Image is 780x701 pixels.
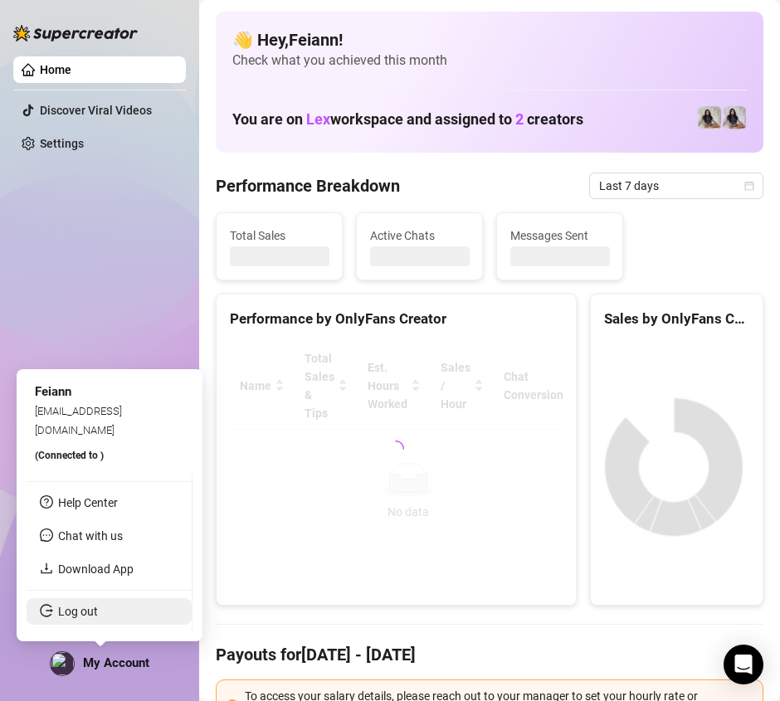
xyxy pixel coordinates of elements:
[83,655,149,670] span: My Account
[58,562,134,576] a: Download App
[51,652,74,675] img: profilePics%2FMOLWZQSXvfM60zO7sy7eR3cMqNk1.jpeg
[216,643,763,666] h4: Payouts for [DATE] - [DATE]
[723,106,746,129] img: Francesca
[698,106,721,129] img: Francesca
[58,605,98,618] a: Log out
[40,137,84,150] a: Settings
[604,308,749,330] div: Sales by OnlyFans Creator
[306,110,330,128] span: Lex
[40,104,152,117] a: Discover Viral Videos
[510,226,609,245] span: Messages Sent
[232,110,583,129] h1: You are on workspace and assigned to creators
[744,181,754,191] span: calendar
[724,645,763,684] div: Open Intercom Messenger
[35,405,122,436] span: [EMAIL_ADDRESS][DOMAIN_NAME]
[58,496,118,509] a: Help Center
[40,528,53,542] span: message
[230,226,329,245] span: Total Sales
[40,63,71,76] a: Home
[515,110,524,128] span: 2
[232,28,747,51] h4: 👋 Hey, Feiann !
[370,226,469,245] span: Active Chats
[58,529,123,543] span: Chat with us
[216,174,400,197] h4: Performance Breakdown
[35,384,71,399] span: Feiann
[232,51,747,70] span: Check what you achieved this month
[27,598,192,625] li: Log out
[13,25,138,41] img: logo-BBDzfeDw.svg
[599,173,753,198] span: Last 7 days
[230,308,563,330] div: Performance by OnlyFans Creator
[388,441,404,457] span: loading
[35,450,104,461] span: (Connected to )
